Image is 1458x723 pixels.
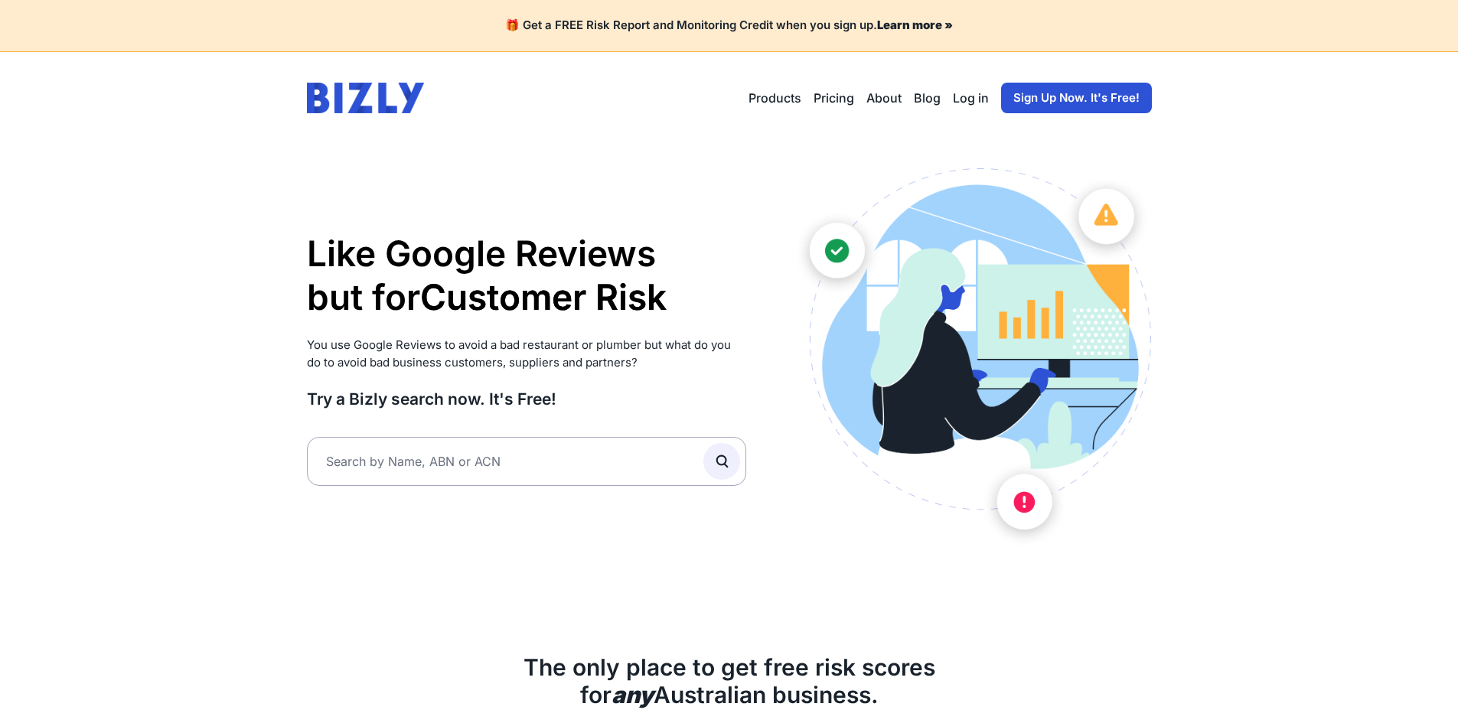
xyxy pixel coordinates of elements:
[307,437,747,486] input: Search by Name, ABN or ACN
[953,89,989,107] a: Log in
[307,337,747,371] p: You use Google Reviews to avoid a bad restaurant or plumber but what do you do to avoid bad busin...
[914,89,941,107] a: Blog
[18,18,1440,33] h4: 🎁 Get a FREE Risk Report and Monitoring Credit when you sign up.
[1001,83,1152,113] a: Sign Up Now. It's Free!
[307,232,747,320] h1: Like Google Reviews but for
[877,18,953,32] a: Learn more »
[612,681,654,708] b: any
[866,89,902,107] a: About
[420,275,667,320] li: Customer Risk
[307,389,747,409] h3: Try a Bizly search now. It's Free!
[749,89,801,107] button: Products
[814,89,854,107] a: Pricing
[307,653,1152,708] h2: The only place to get free risk scores for Australian business.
